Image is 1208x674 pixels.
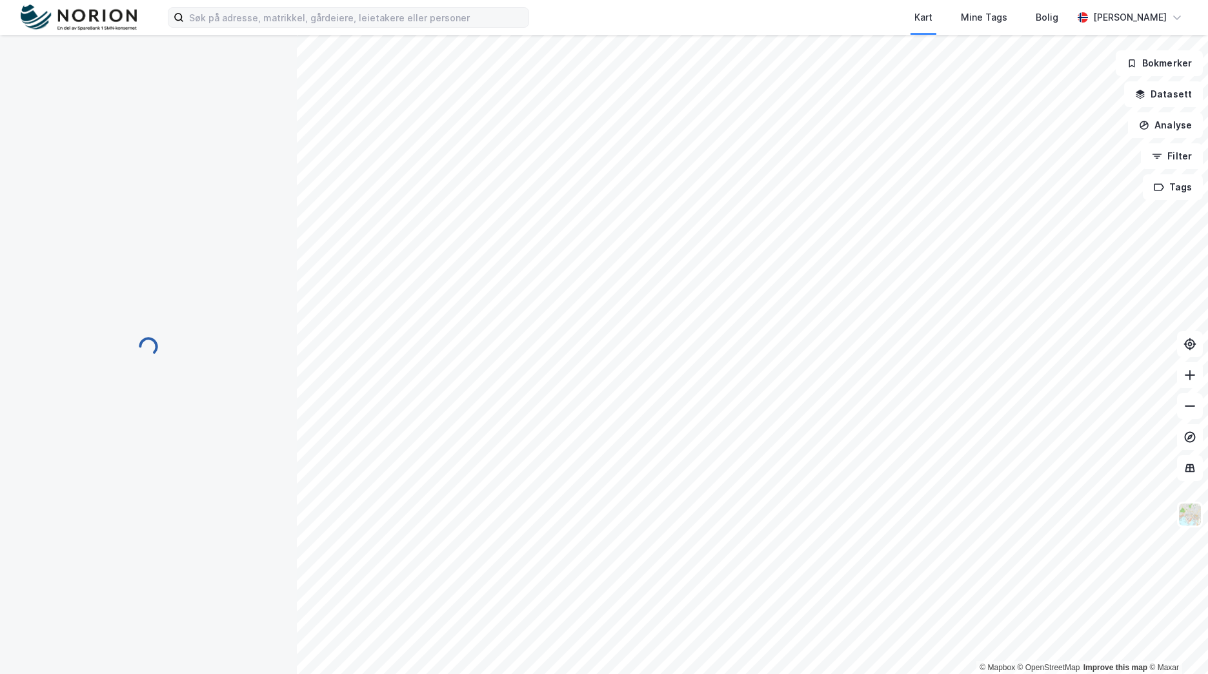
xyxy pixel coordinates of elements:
div: Bolig [1036,10,1058,25]
a: OpenStreetMap [1018,663,1080,672]
div: Kart [914,10,932,25]
button: Analyse [1128,112,1203,138]
img: spinner.a6d8c91a73a9ac5275cf975e30b51cfb.svg [138,336,159,357]
img: norion-logo.80e7a08dc31c2e691866.png [21,5,137,31]
div: Mine Tags [961,10,1007,25]
img: Z [1178,502,1202,527]
iframe: Chat Widget [1143,612,1208,674]
a: Improve this map [1083,663,1147,672]
button: Filter [1141,143,1203,169]
a: Mapbox [980,663,1015,672]
div: [PERSON_NAME] [1093,10,1167,25]
button: Bokmerker [1116,50,1203,76]
button: Datasett [1124,81,1203,107]
button: Tags [1143,174,1203,200]
input: Søk på adresse, matrikkel, gårdeiere, leietakere eller personer [184,8,528,27]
